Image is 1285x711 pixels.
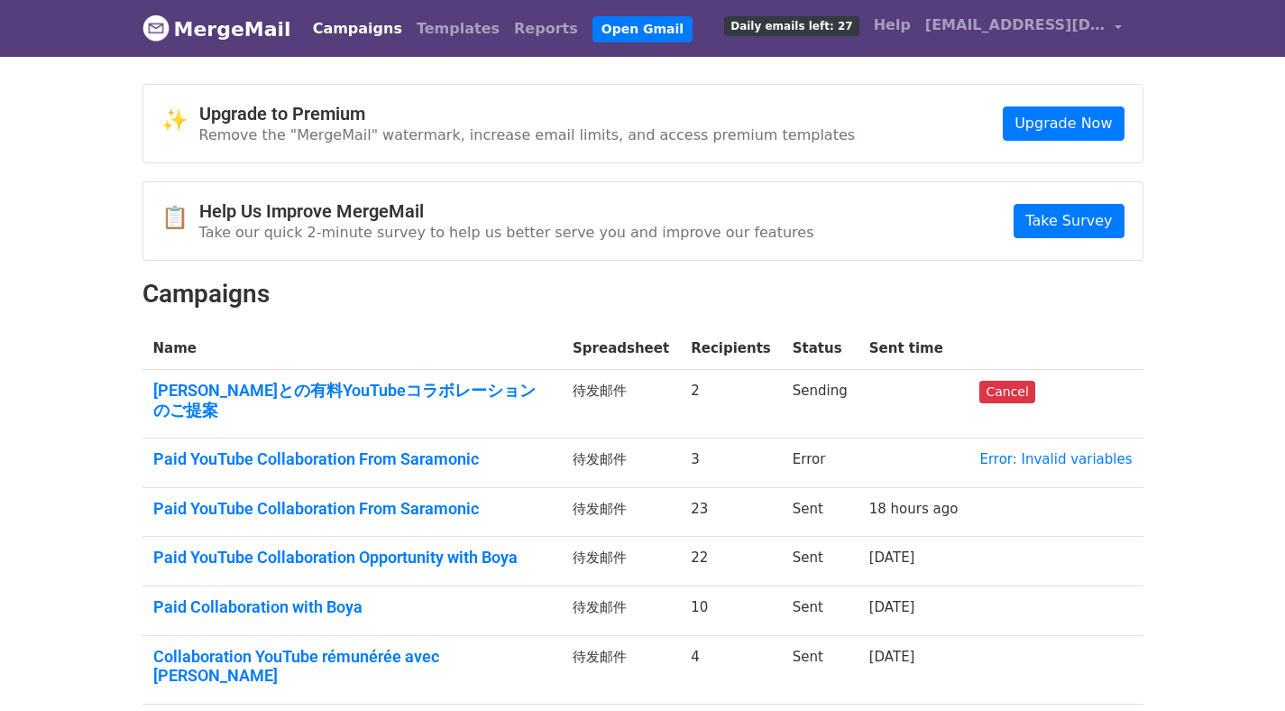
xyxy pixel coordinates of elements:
[869,549,915,566] a: [DATE]
[680,635,782,704] td: 4
[680,487,782,537] td: 23
[782,487,858,537] td: Sent
[1014,204,1124,238] a: Take Survey
[153,449,552,469] a: Paid YouTube Collaboration From Saramonic
[142,14,170,42] img: MergeMail logo
[782,635,858,704] td: Sent
[724,16,858,36] span: Daily emails left: 27
[153,548,552,568] a: Paid YouTube Collaboration Opportunity with Boya
[680,537,782,586] td: 22
[782,439,858,488] td: Error
[869,649,915,665] a: [DATE]
[782,328,858,370] th: Status
[153,381,552,420] a: [PERSON_NAME]との有料YouTubeコラボレーションのご提案
[925,14,1106,36] span: [EMAIL_ADDRESS][DOMAIN_NAME]
[199,223,814,242] p: Take our quick 2-minute survey to help us better serve you and improve our features
[592,16,693,42] a: Open Gmail
[142,328,563,370] th: Name
[680,586,782,636] td: 10
[1003,106,1124,141] a: Upgrade Now
[782,537,858,586] td: Sent
[858,328,969,370] th: Sent time
[161,107,199,134] span: ✨
[142,10,291,48] a: MergeMail
[979,451,1132,467] a: Error: Invalid variables
[409,11,507,47] a: Templates
[306,11,409,47] a: Campaigns
[869,501,959,517] a: 18 hours ago
[869,599,915,615] a: [DATE]
[979,381,1034,403] a: Cancel
[680,439,782,488] td: 3
[562,537,680,586] td: 待发邮件
[782,370,858,439] td: Sending
[717,7,866,43] a: Daily emails left: 27
[507,11,585,47] a: Reports
[562,370,680,439] td: 待发邮件
[562,635,680,704] td: 待发邮件
[199,125,856,144] p: Remove the "MergeMail" watermark, increase email limits, and access premium templates
[680,370,782,439] td: 2
[867,7,918,43] a: Help
[199,200,814,222] h4: Help Us Improve MergeMail
[562,586,680,636] td: 待发邮件
[782,586,858,636] td: Sent
[153,499,552,519] a: Paid YouTube Collaboration From Saramonic
[562,487,680,537] td: 待发邮件
[562,439,680,488] td: 待发邮件
[153,647,552,686] a: Collaboration YouTube rémunérée avec [PERSON_NAME]
[918,7,1129,50] a: [EMAIL_ADDRESS][DOMAIN_NAME]
[199,103,856,125] h4: Upgrade to Premium
[142,279,1143,309] h2: Campaigns
[562,328,680,370] th: Spreadsheet
[153,597,552,617] a: Paid Collaboration with Boya
[161,205,199,231] span: 📋
[680,328,782,370] th: Recipients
